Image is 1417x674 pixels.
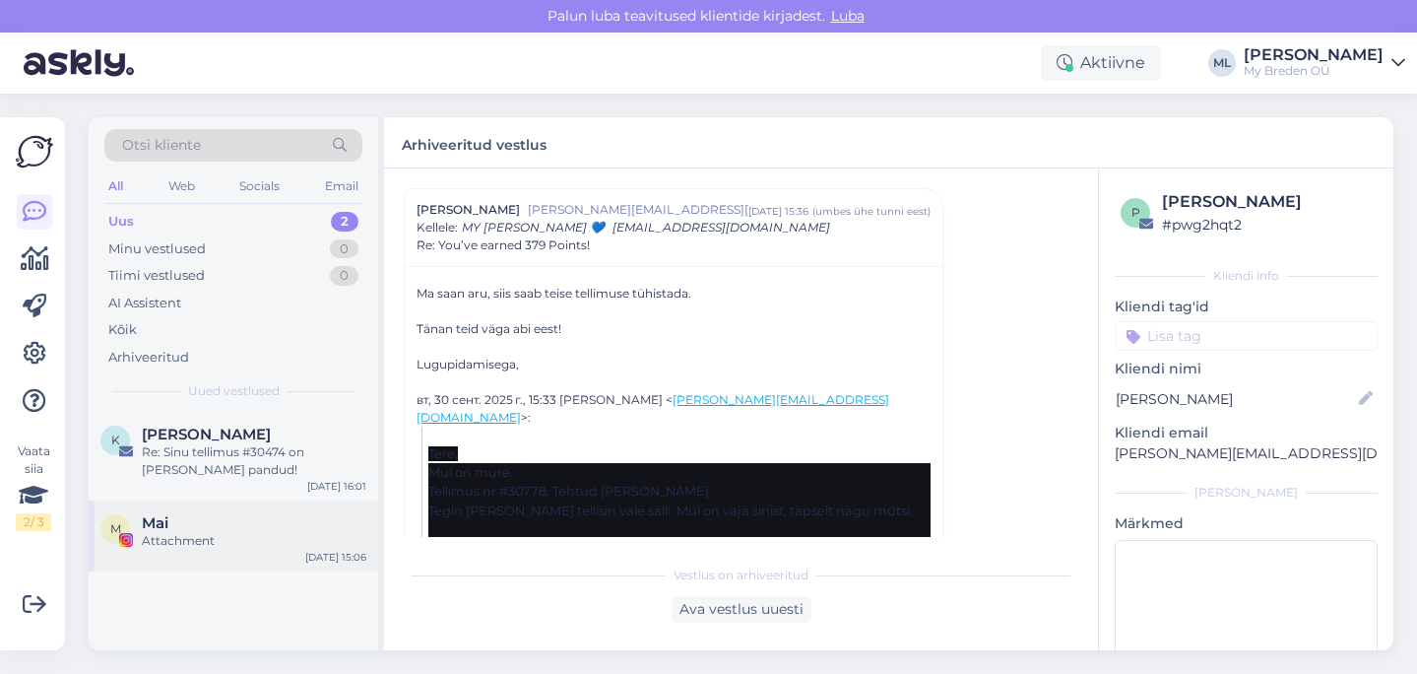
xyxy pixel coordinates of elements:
p: [PERSON_NAME][EMAIL_ADDRESS][DOMAIN_NAME] [1115,443,1378,464]
span: p [1131,205,1140,220]
div: [PERSON_NAME] [1244,47,1384,63]
span: Kärt Jõemaa [142,426,271,443]
div: [PERSON_NAME] [1115,484,1378,502]
div: ( umbes ühe tunni eest ) [812,204,931,219]
img: Askly Logo [16,133,53,170]
a: [PERSON_NAME]My Breden OÜ [1244,47,1405,79]
div: [PERSON_NAME] [1162,190,1372,214]
span: Uued vestlused [188,382,280,400]
span: Vestlus on arhiveeritud [674,567,808,584]
input: Lisa nimi [1116,388,1355,410]
div: 0 [330,239,358,259]
input: Lisa tag [1115,321,1378,351]
p: Kliendi email [1115,423,1378,443]
div: Lugupidamisega, [417,356,931,373]
span: Tere, [428,446,458,461]
div: Vaata siia [16,442,51,531]
div: вт, 30 сент. 2025 г., 15:33 [PERSON_NAME] < >: [417,391,931,427]
div: Web [164,173,199,199]
div: AI Assistent [108,294,181,313]
span: K [111,433,120,447]
div: Aktiivne [1041,45,1161,81]
div: ML [1208,49,1236,77]
span: [EMAIL_ADDRESS][DOMAIN_NAME] [612,220,830,235]
div: [DATE] 15:36 [748,204,808,219]
span: Mai [142,514,168,532]
div: Ma saan aru, siis saab teise tellimuse tühistada. [417,285,931,373]
div: Email [321,173,362,199]
div: [DATE] 15:06 [305,550,366,565]
span: Kellele : [417,220,458,235]
div: Mul on mure. [428,463,931,482]
div: All [104,173,127,199]
span: Otsi kliente [122,135,201,156]
div: 2 / 3 [16,513,51,531]
div: 2 [331,212,358,232]
div: Attachment [142,532,366,550]
div: Arhiveeritud [108,348,189,368]
div: My Breden OÜ [1244,63,1384,79]
div: Re: Sinu tellimus #30474 on [PERSON_NAME] pandud! [142,443,366,479]
div: [DATE] 16:01 [307,479,366,494]
span: [PERSON_NAME][EMAIL_ADDRESS][DOMAIN_NAME] [528,201,748,219]
span: Luba [825,7,870,25]
div: 0 [330,266,358,286]
p: Märkmed [1115,513,1378,534]
label: Arhiveeritud vestlus [402,129,547,156]
div: Tellimus nr #30778. Tehtud [PERSON_NAME]. [428,482,931,501]
span: M [110,521,121,536]
div: Tegin [PERSON_NAME] tellisin vale salli. Mul on vaja sinist, täpselt nagu mütsi. [428,502,931,520]
div: Uus [108,212,134,232]
span: Re: You’ve earned 379 Points! [417,236,590,254]
span: MY [PERSON_NAME] 💙 [462,220,605,235]
div: Socials [235,173,284,199]
p: Kliendi nimi [1115,359,1378,379]
div: Tänan teid väga abi eest! [417,320,931,338]
div: # pwg2hqt2 [1162,214,1372,236]
div: Tiimi vestlused [108,266,205,286]
p: Kliendi tag'id [1115,297,1378,317]
div: Kõik [108,320,137,340]
span: [PERSON_NAME] [417,201,520,219]
div: Kliendi info [1115,267,1378,285]
div: Ava vestlus uuesti [672,596,811,623]
div: Minu vestlused [108,239,206,259]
